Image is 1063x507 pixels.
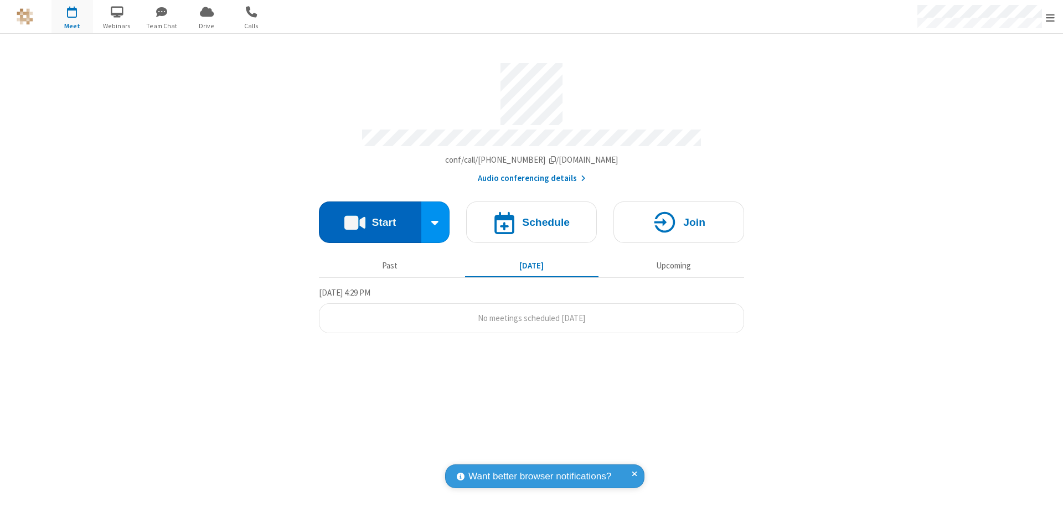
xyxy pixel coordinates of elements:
[319,286,744,334] section: Today's Meetings
[17,8,33,25] img: QA Selenium DO NOT DELETE OR CHANGE
[466,201,597,243] button: Schedule
[231,21,272,31] span: Calls
[478,313,585,323] span: No meetings scheduled [DATE]
[1035,478,1055,499] iframe: Chat
[478,172,586,185] button: Audio conferencing details
[607,255,740,276] button: Upcoming
[319,201,421,243] button: Start
[465,255,598,276] button: [DATE]
[51,21,93,31] span: Meet
[468,469,611,484] span: Want better browser notifications?
[319,287,370,298] span: [DATE] 4:29 PM
[613,201,744,243] button: Join
[96,21,138,31] span: Webinars
[522,217,570,227] h4: Schedule
[445,154,618,165] span: Copy my meeting room link
[371,217,396,227] h4: Start
[421,201,450,243] div: Start conference options
[683,217,705,227] h4: Join
[323,255,457,276] button: Past
[141,21,183,31] span: Team Chat
[186,21,228,31] span: Drive
[445,154,618,167] button: Copy my meeting room linkCopy my meeting room link
[319,55,744,185] section: Account details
